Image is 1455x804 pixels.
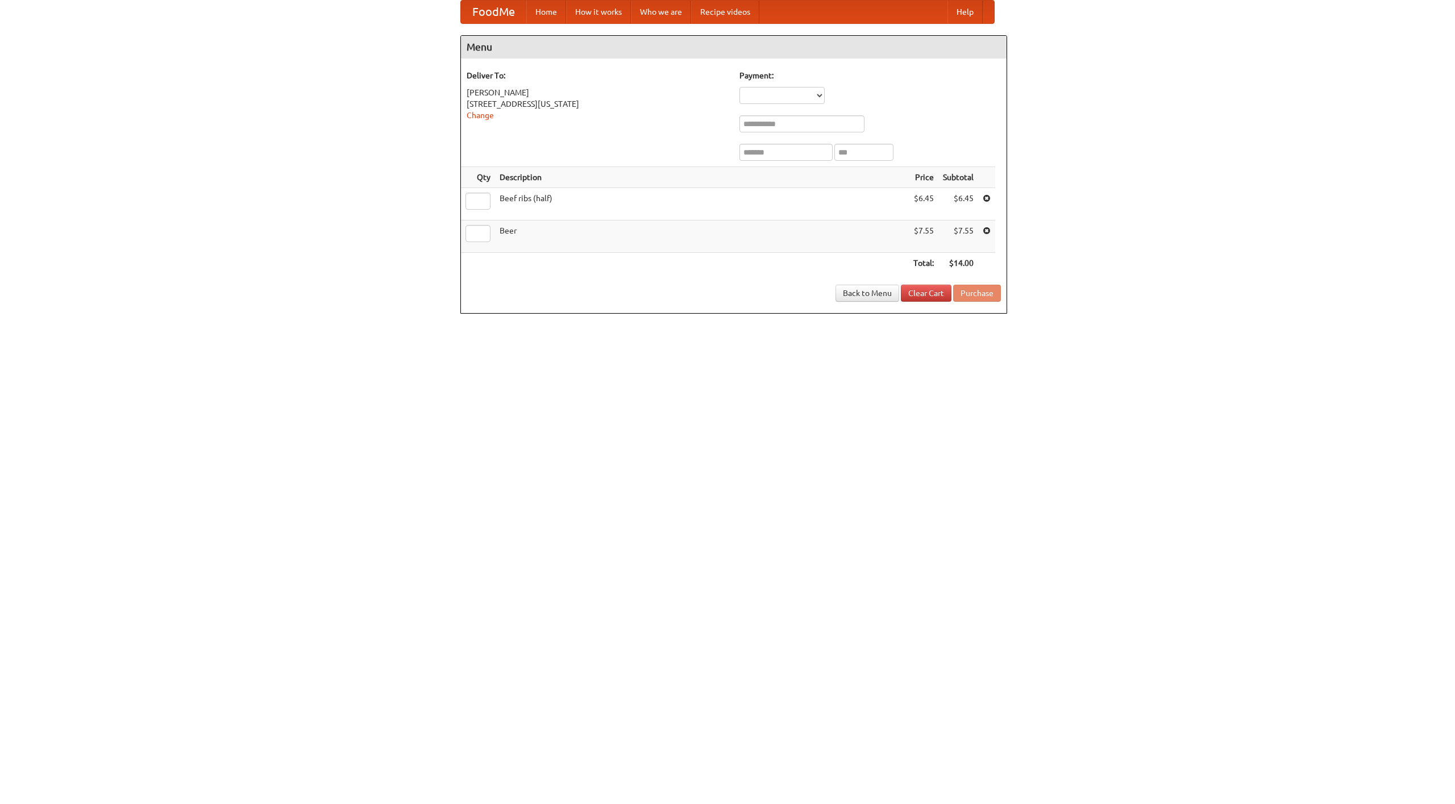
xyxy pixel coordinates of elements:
td: Beef ribs (half) [495,188,909,220]
a: Home [526,1,566,23]
h5: Payment: [739,70,1001,81]
div: [PERSON_NAME] [467,87,728,98]
td: Beer [495,220,909,253]
a: How it works [566,1,631,23]
a: Back to Menu [835,285,899,302]
td: $6.45 [938,188,978,220]
a: Help [947,1,983,23]
td: $7.55 [938,220,978,253]
th: Subtotal [938,167,978,188]
h5: Deliver To: [467,70,728,81]
div: [STREET_ADDRESS][US_STATE] [467,98,728,110]
h4: Menu [461,36,1007,59]
th: Price [909,167,938,188]
th: Qty [461,167,495,188]
th: $14.00 [938,253,978,274]
a: Clear Cart [901,285,951,302]
a: Recipe videos [691,1,759,23]
td: $7.55 [909,220,938,253]
a: Change [467,111,494,120]
button: Purchase [953,285,1001,302]
td: $6.45 [909,188,938,220]
a: Who we are [631,1,691,23]
a: FoodMe [461,1,526,23]
th: Total: [909,253,938,274]
th: Description [495,167,909,188]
